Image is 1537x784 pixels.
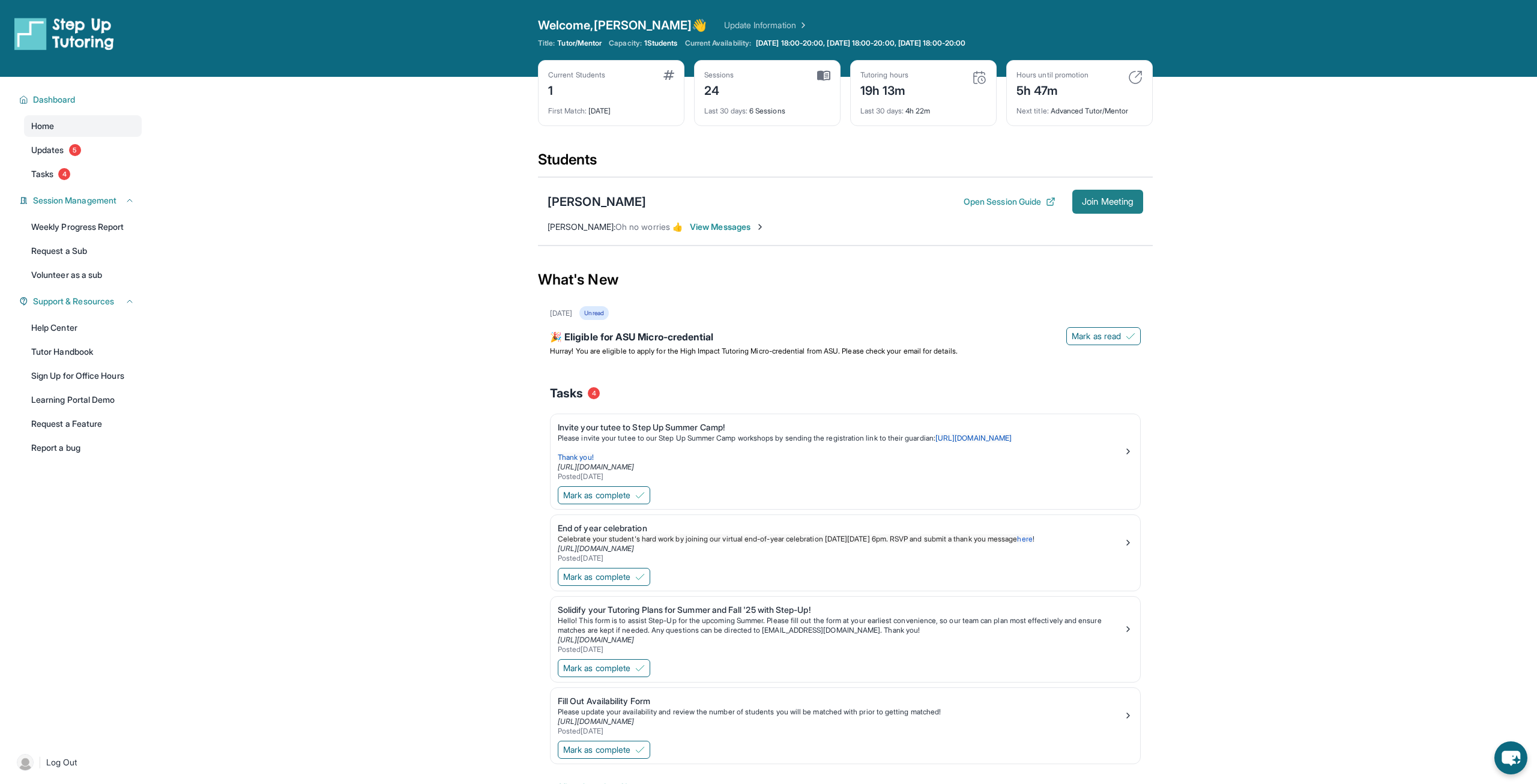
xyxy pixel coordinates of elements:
[558,616,1123,635] p: Hello! This form is to assist Step-Up for the upcoming Summer. Please fill out the form at your e...
[38,755,41,770] span: |
[563,662,630,674] span: Mark as complete
[538,38,555,48] span: Title:
[558,717,634,726] a: [URL][DOMAIN_NAME]
[558,568,650,586] button: Mark as complete
[24,139,142,161] a: Updates5
[860,106,904,115] span: Last 30 days :
[796,19,808,31] img: Chevron Right
[24,413,142,435] a: Request a Feature
[551,414,1140,484] a: Invite your tutee to Step Up Summer Camp!Please invite your tutee to our Step Up Summer Camp work...
[753,38,968,48] a: [DATE] 18:00-20:00, [DATE] 18:00-20:00, [DATE] 18:00-20:00
[558,695,1123,707] div: Fill Out Availability Form
[31,144,64,156] span: Updates
[635,490,645,500] img: Mark as complete
[704,80,734,99] div: 24
[1016,80,1089,99] div: 5h 47m
[548,222,615,232] span: [PERSON_NAME] :
[1016,106,1049,115] span: Next title :
[558,522,1123,534] div: End of year celebration
[755,222,765,232] img: Chevron-Right
[1016,70,1089,80] div: Hours until promotion
[31,120,54,132] span: Home
[558,544,634,553] a: [URL][DOMAIN_NAME]
[1072,190,1143,214] button: Join Meeting
[964,196,1055,208] button: Open Session Guide
[1016,99,1143,116] div: Advanced Tutor/Mentor
[24,365,142,387] a: Sign Up for Office Hours
[558,726,1123,736] div: Posted [DATE]
[579,306,608,320] div: Unread
[685,38,751,48] span: Current Availability:
[663,70,674,80] img: card
[548,80,605,99] div: 1
[635,663,645,673] img: Mark as complete
[24,240,142,262] a: Request a Sub
[1072,330,1121,342] span: Mark as read
[972,70,986,85] img: card
[558,635,634,644] a: [URL][DOMAIN_NAME]
[551,688,1140,738] a: Fill Out Availability FormPlease update your availability and review the number of students you w...
[558,421,1123,433] div: Invite your tutee to Step Up Summer Camp!
[28,194,134,207] button: Session Management
[69,144,81,156] span: 5
[935,433,1012,442] a: [URL][DOMAIN_NAME]
[551,597,1140,657] a: Solidify your Tutoring Plans for Summer and Fall '25 with Step-Up!Hello! This form is to assist S...
[724,19,808,31] a: Update Information
[558,645,1123,654] div: Posted [DATE]
[563,744,630,756] span: Mark as complete
[14,17,114,50] img: logo
[860,80,908,99] div: 19h 13m
[28,94,134,106] button: Dashboard
[609,38,642,48] span: Capacity:
[588,387,600,399] span: 4
[548,99,674,116] div: [DATE]
[635,572,645,582] img: Mark as complete
[17,754,34,771] img: user-img
[33,94,76,106] span: Dashboard
[704,70,734,80] div: Sessions
[551,515,1140,565] a: End of year celebrationCelebrate your student's hard work by joining our virtual end-of-year cele...
[24,216,142,238] a: Weekly Progress Report
[1066,327,1141,345] button: Mark as read
[615,222,683,232] span: Oh no worries 👍
[550,385,583,402] span: Tasks
[558,553,1123,563] div: Posted [DATE]
[1082,198,1134,205] span: Join Meeting
[24,115,142,137] a: Home
[1126,331,1135,341] img: Mark as read
[1017,534,1032,543] a: here
[550,346,958,355] span: Hurray! You are eligible to apply for the High Impact Tutoring Micro-credential from ASU. Please ...
[860,70,908,80] div: Tutoring hours
[12,749,142,776] a: |Log Out
[24,163,142,185] a: Tasks4
[558,433,1123,443] p: Please invite your tutee to our Step Up Summer Camp workshops by sending the registration link to...
[704,99,830,116] div: 6 Sessions
[538,150,1153,176] div: Students
[817,70,830,81] img: card
[558,534,1123,544] p: !
[558,472,1123,481] div: Posted [DATE]
[690,221,765,233] span: View Messages
[557,38,602,48] span: Tutor/Mentor
[28,295,134,307] button: Support & Resources
[558,486,650,504] button: Mark as complete
[24,437,142,459] a: Report a bug
[558,707,1123,717] div: Please update your availability and review the number of students you will be matched with prior ...
[58,168,70,180] span: 4
[860,99,986,116] div: 4h 22m
[24,389,142,411] a: Learning Portal Demo
[558,604,1123,616] div: Solidify your Tutoring Plans for Summer and Fall '25 with Step-Up!
[33,194,116,207] span: Session Management
[558,453,594,462] span: Thank you!
[704,106,747,115] span: Last 30 days :
[548,193,646,210] div: [PERSON_NAME]
[558,462,634,471] a: [URL][DOMAIN_NAME]
[31,168,53,180] span: Tasks
[558,741,650,759] button: Mark as complete
[33,295,114,307] span: Support & Resources
[558,659,650,677] button: Mark as complete
[548,106,587,115] span: First Match :
[24,341,142,363] a: Tutor Handbook
[558,534,1017,543] span: Celebrate your student's hard work by joining our virtual end-of-year celebration [DATE][DATE] 6p...
[563,571,630,583] span: Mark as complete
